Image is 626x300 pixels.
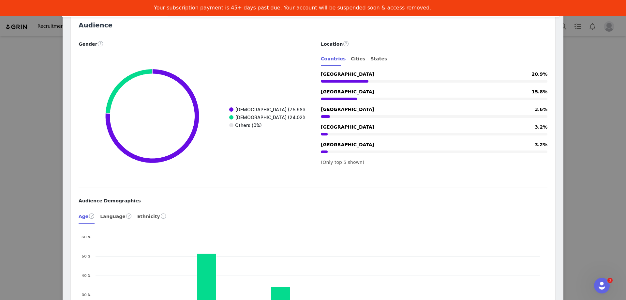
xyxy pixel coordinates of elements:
[82,273,91,278] text: 40 %
[79,40,305,48] div: Gender
[321,142,374,147] span: [GEOGRAPHIC_DATA]
[235,115,308,120] text: [DEMOGRAPHIC_DATA] (24.02%)
[235,107,308,112] text: [DEMOGRAPHIC_DATA] (75.98%)
[531,88,547,95] span: 15.8%
[235,122,262,128] text: Others (0%)
[79,197,547,204] div: Audience Demographics
[321,107,374,112] span: [GEOGRAPHIC_DATA]
[321,71,374,77] span: [GEOGRAPHIC_DATA]
[79,208,95,224] div: Age
[154,15,190,22] a: Pay Invoices
[321,52,346,66] div: Countries
[535,124,547,131] span: 3.2%
[321,89,374,94] span: [GEOGRAPHIC_DATA]
[137,208,167,224] div: Ethnicity
[351,52,365,66] div: Cities
[5,5,268,12] body: Rich Text Area. Press ALT-0 for help.
[321,124,374,130] span: [GEOGRAPHIC_DATA]
[79,20,547,30] h2: Audience
[82,235,91,239] text: 60 %
[370,52,387,66] div: States
[535,106,547,113] span: 3.6%
[594,278,610,293] iframe: Intercom live chat
[607,278,613,283] span: 1
[82,292,91,297] text: 30 %
[531,71,547,78] span: 20.9%
[82,254,91,259] text: 50 %
[321,40,547,48] div: Location
[535,141,547,148] span: 3.2%
[100,208,132,224] div: Language
[154,5,431,11] div: Your subscription payment is 45+ days past due. Your account will be suspended soon & access remo...
[321,160,364,165] span: (Only top 5 shown)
